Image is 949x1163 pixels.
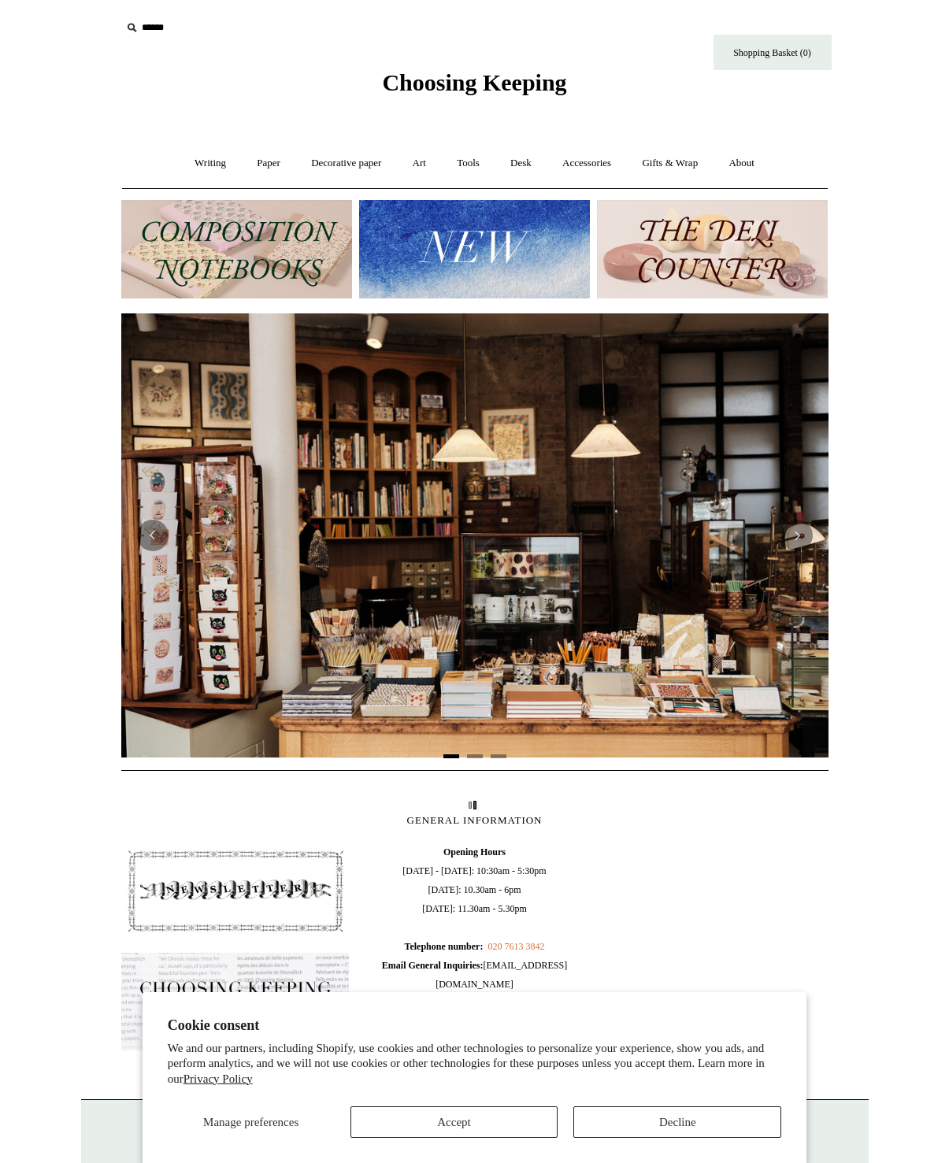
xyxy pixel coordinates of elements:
[714,35,832,70] a: Shopping Basket (0)
[168,1106,335,1138] button: Manage preferences
[597,200,828,298] img: The Deli Counter
[407,814,543,826] span: GENERAL INFORMATION
[487,941,544,952] a: 020 7613 3842
[496,143,546,184] a: Desk
[628,143,712,184] a: Gifts & Wrap
[243,143,295,184] a: Paper
[203,1116,298,1128] span: Manage preferences
[443,846,506,857] b: Opening Hours
[405,941,484,952] b: Telephone number
[781,520,813,551] button: Next
[121,200,352,298] img: 202302 Composition ledgers.jpg__PID:69722ee6-fa44-49dd-a067-31375e5d54ec
[382,69,566,95] span: Choosing Keeping
[548,143,625,184] a: Accessories
[573,1106,781,1138] button: Decline
[443,754,459,758] button: Page 1
[359,200,590,298] img: New.jpg__PID:f73bdf93-380a-4a35-bcfe-7823039498e1
[121,953,350,1050] img: pf-635a2b01-aa89-4342-bbcd-4371b60f588c--In-the-press-Button_1200x.jpg
[443,143,494,184] a: Tools
[168,1041,782,1087] p: We and our partners, including Shopify, use cookies and other technologies to personalize your ex...
[121,843,350,940] img: pf-4db91bb9--1305-Newsletter-Button_1200x.jpg
[480,941,483,952] b: :
[382,960,484,971] b: Email General Inquiries:
[183,1072,253,1085] a: Privacy Policy
[382,960,567,990] span: [EMAIL_ADDRESS][DOMAIN_NAME]
[350,1106,558,1138] button: Accept
[469,801,481,809] img: loading bar
[714,143,769,184] a: About
[382,82,566,93] a: Choosing Keeping
[180,143,240,184] a: Writing
[491,754,506,758] button: Page 3
[168,1017,782,1034] h2: Cookie consent
[137,520,169,551] button: Previous
[399,143,440,184] a: Art
[467,754,483,758] button: Page 2
[297,143,395,184] a: Decorative paper
[599,843,828,1079] iframe: google_map
[121,313,829,757] img: 20250131 INSIDE OF THE SHOP.jpg__PID:b9484a69-a10a-4bde-9e8d-1408d3d5e6ad
[360,843,588,994] span: [DATE] - [DATE]: 10:30am - 5:30pm [DATE]: 10.30am - 6pm [DATE]: 11.30am - 5.30pm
